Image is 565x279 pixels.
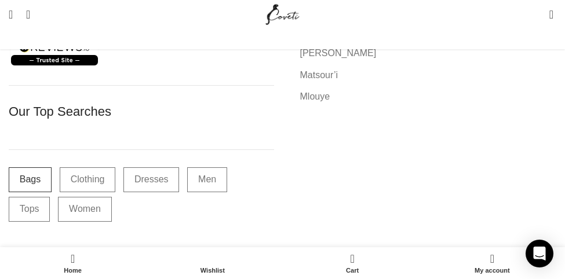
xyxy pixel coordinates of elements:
a: Search [19,3,30,26]
a: Open mobile menu [3,3,19,26]
div: My cart [283,250,422,276]
span: 0 [351,250,360,259]
div: My Wishlist [532,3,544,26]
a: Dresses (9,261 items) [123,167,179,192]
h3: Our Top Searches [9,103,274,121]
a: Fancy designing your own shoe? | Discover Now [183,34,383,44]
a: 0 Cart [283,250,422,276]
span: Wishlist [148,267,276,274]
a: Home [3,250,143,276]
a: Tops (2,717 items) [9,197,50,221]
span: Cart [289,267,417,274]
div: Open Intercom Messenger [526,240,553,267]
a: 0 [544,3,559,26]
a: Men (1,906 items) [187,167,227,192]
img: reviews-trust-logo-2.png [9,36,100,68]
span: Home [9,267,137,274]
a: Bags (1,734 items) [9,167,52,192]
a: Matsour’i [300,69,340,82]
a: Mlouye [300,90,331,103]
span: 0 [550,6,559,14]
span: My account [428,267,556,274]
div: My wishlist [143,250,282,276]
a: My account [422,250,562,276]
a: Clothing (17,350 items) [60,167,115,192]
a: Women (20,590 items) [58,197,111,221]
a: Wishlist [143,250,282,276]
a: Site logo [263,9,302,19]
a: [PERSON_NAME] [300,47,378,60]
